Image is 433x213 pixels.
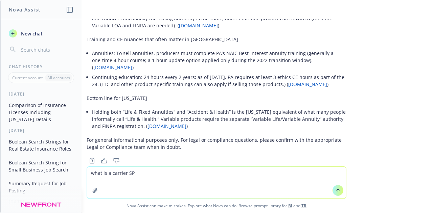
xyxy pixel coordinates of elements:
[92,107,346,131] li: Holding both “Life & Fixed Annuities” and “Accident & Health” is the [US_STATE] equivalent of wha...
[87,136,346,151] p: For general informational purposes only. For legal or compliance questions, please confirm with t...
[1,64,82,70] div: Chat History
[179,22,218,29] a: [DOMAIN_NAME]
[1,91,82,97] div: [DATE]
[87,95,346,102] p: Bottom line for [US_STATE]
[3,199,430,213] span: Nova Assist can make mistakes. Explore what Nova can do: Browse prompt library for and
[147,123,186,129] a: [DOMAIN_NAME]
[87,167,346,198] textarea: what is a carrier
[20,45,73,54] input: Search chats
[20,30,43,37] span: New chat
[92,72,346,89] li: Continuing education: 24 hours every 2 years; as of [DATE], PA requires at least 3 ethics CE hour...
[1,199,82,205] div: [DATE]
[288,203,292,209] a: BI
[47,75,70,81] p: All accounts
[1,128,82,133] div: [DATE]
[87,36,346,43] p: Training and CE nuances that often matter in [GEOGRAPHIC_DATA]
[6,178,76,196] button: Summary Request for Job Posting
[12,75,43,81] p: Current account
[9,6,41,13] h1: Nova Assist
[6,100,76,125] button: Comparison of Insurance Licenses Including [US_STATE] Details
[6,136,76,154] button: Boolean Search Strings for Real Estate Insurance Roles
[89,158,95,164] svg: Copy to clipboard
[6,157,76,175] button: Boolean Search String for Small Business Job Search
[111,156,122,165] button: Thumbs down
[92,48,346,72] li: Annuities: To sell annuities, producers must complete PA’s NAIC Best‑Interest annuity training (g...
[288,81,327,87] a: [DOMAIN_NAME]
[6,27,76,39] button: New chat
[93,64,132,71] a: [DOMAIN_NAME]
[301,203,306,209] a: TR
